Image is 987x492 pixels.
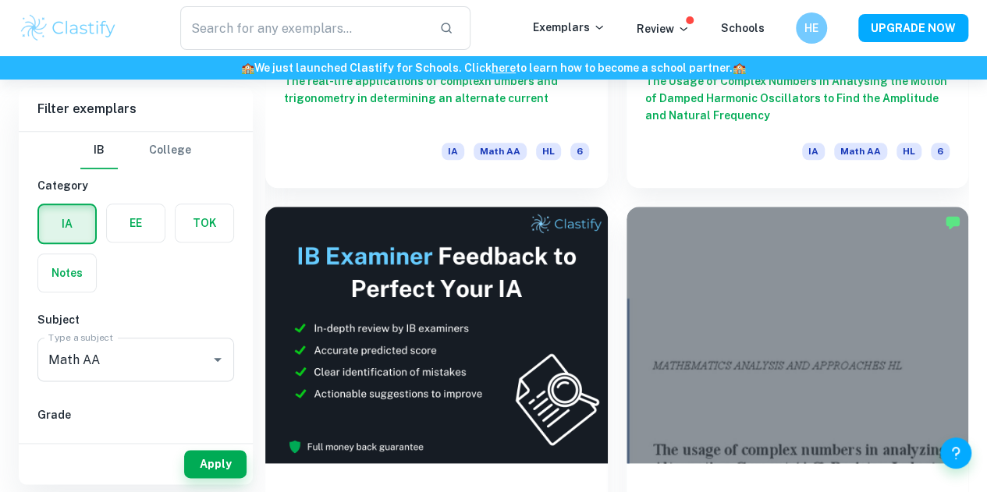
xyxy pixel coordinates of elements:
span: 🏫 [241,62,254,74]
a: here [492,62,516,74]
span: Math AA [834,143,887,160]
img: Clastify logo [19,12,118,44]
span: 6 [931,143,950,160]
button: UPGRADE NOW [858,14,968,42]
button: Open [207,349,229,370]
p: Exemplars [533,19,605,36]
h6: Filter exemplars [19,87,253,131]
span: 🏫 [733,62,746,74]
button: College [149,132,191,169]
img: Thumbnail [265,207,608,463]
button: EE [107,204,165,242]
button: Apply [184,450,247,478]
span: Math AA [474,143,527,160]
h6: The real-life applications of complexn umbers and trigonometry in determining an alternate current [284,73,589,124]
p: Review [637,20,690,37]
img: Marked [945,214,960,230]
h6: Grade [37,406,234,423]
button: Notes [38,254,96,292]
a: Schools [721,22,765,34]
input: Search for any exemplars... [180,6,427,50]
h6: Subject [37,311,234,328]
button: HE [796,12,827,44]
h6: The Usage of Complex Numbers in Analysing the Motion of Damped Harmonic Oscillators to Find the A... [645,73,950,124]
span: HL [536,143,561,160]
div: Filter type choice [80,132,191,169]
span: IA [442,143,464,160]
h6: We just launched Clastify for Schools. Click to learn how to become a school partner. [3,59,984,76]
button: IA [39,205,95,242]
span: IA [802,143,825,160]
h6: HE [803,19,821,37]
button: IB [80,132,118,169]
label: Type a subject [48,331,113,344]
button: TOK [176,204,233,242]
h6: Category [37,177,234,194]
span: HL [896,143,921,160]
span: 6 [570,143,589,160]
button: Help and Feedback [940,437,971,469]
